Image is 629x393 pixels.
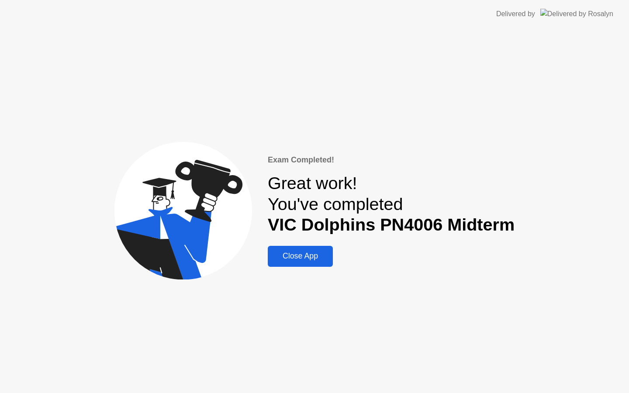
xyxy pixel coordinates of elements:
[268,246,333,267] button: Close App
[540,9,613,19] img: Delivered by Rosalyn
[268,215,515,234] b: VIC Dolphins PN4006 Midterm
[268,173,515,235] div: Great work! You've completed
[268,154,515,166] div: Exam Completed!
[496,9,535,19] div: Delivered by
[270,252,330,261] div: Close App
